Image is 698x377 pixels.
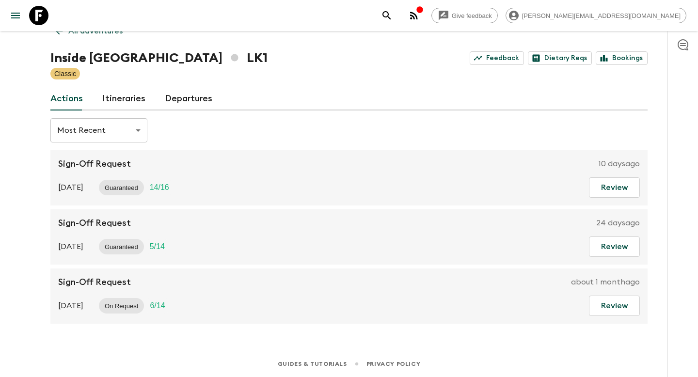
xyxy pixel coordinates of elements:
[165,87,212,110] a: Departures
[150,300,165,312] p: 6 / 14
[596,51,648,65] a: Bookings
[470,51,524,65] a: Feedback
[58,241,83,252] p: [DATE]
[50,87,83,110] a: Actions
[571,276,640,288] p: about 1 month ago
[589,177,640,198] button: Review
[50,48,268,68] h1: Inside [GEOGRAPHIC_DATA] LK1
[278,359,347,369] a: Guides & Tutorials
[50,21,128,41] a: All adventures
[366,359,420,369] a: Privacy Policy
[589,236,640,257] button: Review
[54,69,76,79] p: Classic
[506,8,686,23] div: [PERSON_NAME][EMAIL_ADDRESS][DOMAIN_NAME]
[144,180,175,195] div: Trip Fill
[68,25,123,37] p: All adventures
[431,8,498,23] a: Give feedback
[99,302,144,310] span: On Request
[58,158,131,170] p: Sign-Off Request
[58,217,131,229] p: Sign-Off Request
[50,117,147,144] div: Most Recent
[144,298,171,314] div: Trip Fill
[596,217,640,229] p: 24 days ago
[150,241,165,252] p: 5 / 14
[102,87,145,110] a: Itineraries
[599,158,640,170] p: 10 days ago
[144,239,171,254] div: Trip Fill
[58,300,83,312] p: [DATE]
[446,12,497,19] span: Give feedback
[150,182,169,193] p: 14 / 16
[99,243,144,251] span: Guaranteed
[589,296,640,316] button: Review
[58,276,131,288] p: Sign-Off Request
[517,12,686,19] span: [PERSON_NAME][EMAIL_ADDRESS][DOMAIN_NAME]
[99,184,144,191] span: Guaranteed
[58,182,83,193] p: [DATE]
[528,51,592,65] a: Dietary Reqs
[377,6,397,25] button: search adventures
[6,6,25,25] button: menu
